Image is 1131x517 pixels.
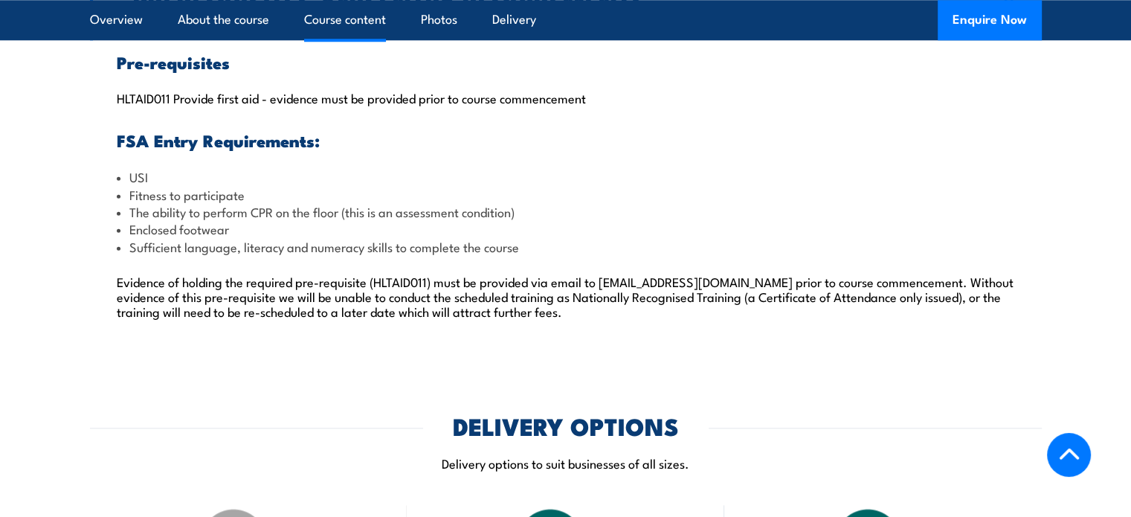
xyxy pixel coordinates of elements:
p: HLTAID011 Provide first aid - evidence must be provided prior to course commencement [117,90,1015,105]
p: Delivery options to suit businesses of all sizes. [90,455,1042,472]
li: Enclosed footwear [117,220,1015,237]
h3: Pre-requisites [117,54,1015,71]
li: Fitness to participate [117,186,1015,203]
h3: FSA Entry Requirements: [117,132,1015,149]
p: Evidence of holding the required pre-requisite (HLTAID011) must be provided via email to [EMAIL_A... [117,274,1015,318]
li: Sufficient language, literacy and numeracy skills to complete the course [117,238,1015,255]
li: The ability to perform CPR on the floor (this is an assessment condition) [117,203,1015,220]
li: USI [117,168,1015,185]
h2: DELIVERY OPTIONS [453,415,679,436]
